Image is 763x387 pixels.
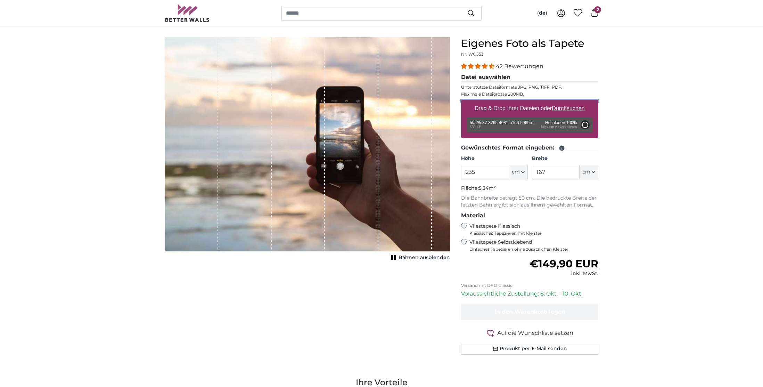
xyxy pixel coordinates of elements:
[461,91,598,97] p: Maximale Dateigrösse 200MB.
[552,105,585,111] u: Durchsuchen
[582,169,590,176] span: cm
[594,6,601,13] span: 2
[479,185,496,191] span: 5.34m²
[461,290,598,298] p: Voraussichtliche Zustellung: 8. Okt. - 10. Okt.
[461,51,484,57] span: Nr. WQ553
[461,343,598,355] button: Produkt per E-Mail senden
[530,257,598,270] span: €149,90 EUR
[461,144,598,152] legend: Gewünschtes Format eingeben:
[461,211,598,220] legend: Material
[469,247,598,252] span: Einfaches Tapezieren ohne zusätzlichen Kleister
[469,231,592,236] span: Klassisches Tapezieren mit Kleister
[461,84,598,90] p: Unterstützte Dateiformate JPG, PNG, TIFF, PDF.
[494,308,565,315] span: In den Warenkorb legen
[509,165,528,179] button: cm
[461,63,496,70] span: 4.38 stars
[472,102,588,115] label: Drag & Drop Ihrer Dateien oder
[461,185,598,192] p: Fläche:
[532,155,598,162] label: Breite
[165,4,210,22] img: Betterwalls
[532,7,553,19] button: (de)
[530,270,598,277] div: inkl. MwSt.
[461,283,598,288] p: Versand mit DPD Classic
[165,37,450,263] div: 1 of 1
[399,254,450,261] span: Bahnen ausblenden
[461,73,598,82] legend: Datei auswählen
[512,169,520,176] span: cm
[389,253,450,263] button: Bahnen ausblenden
[580,165,598,179] button: cm
[461,37,598,50] h1: Eigenes Foto als Tapete
[461,329,598,337] button: Auf die Wunschliste setzen
[461,304,598,320] button: In den Warenkorb legen
[461,155,527,162] label: Höhe
[497,329,573,337] span: Auf die Wunschliste setzen
[461,195,598,209] p: Die Bahnbreite beträgt 50 cm. Die bedruckte Breite der letzten Bahn ergibt sich aus Ihrem gewählt...
[496,63,543,70] span: 42 Bewertungen
[469,239,598,252] label: Vliestapete Selbstklebend
[469,223,592,236] label: Vliestapete Klassisch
